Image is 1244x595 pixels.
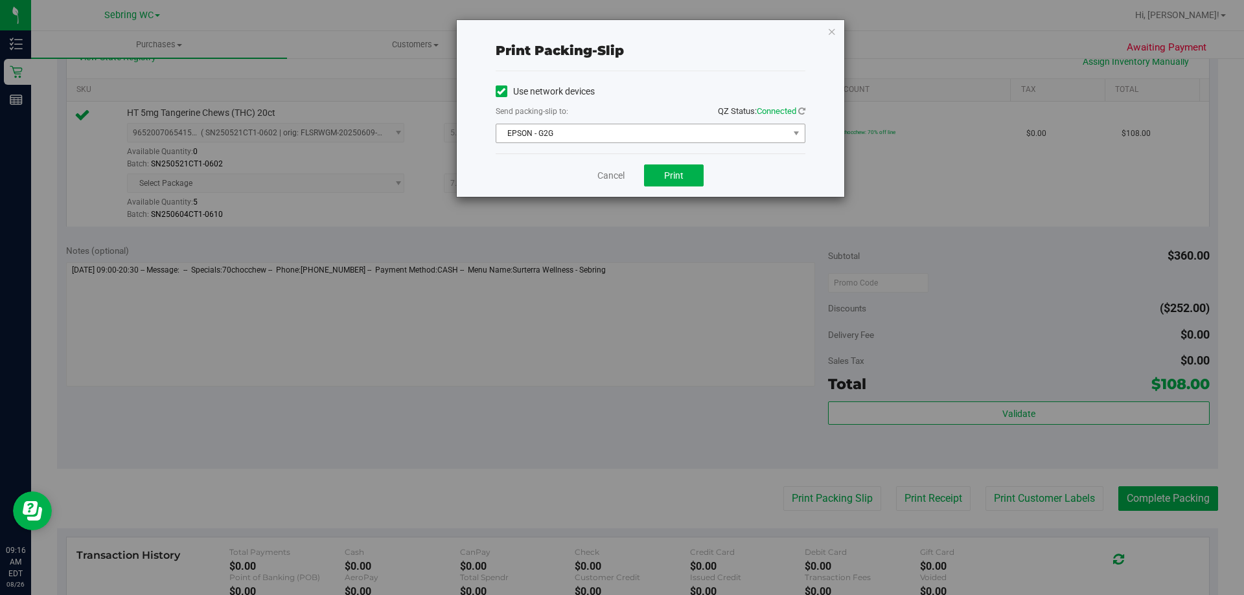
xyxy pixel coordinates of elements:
[644,164,704,186] button: Print
[496,43,624,58] span: Print packing-slip
[496,85,595,98] label: Use network devices
[13,491,52,530] iframe: Resource center
[788,124,804,142] span: select
[496,106,568,117] label: Send packing-slip to:
[718,106,805,116] span: QZ Status:
[597,169,625,183] a: Cancel
[757,106,796,116] span: Connected
[496,124,789,142] span: EPSON - G2G
[664,170,684,181] span: Print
